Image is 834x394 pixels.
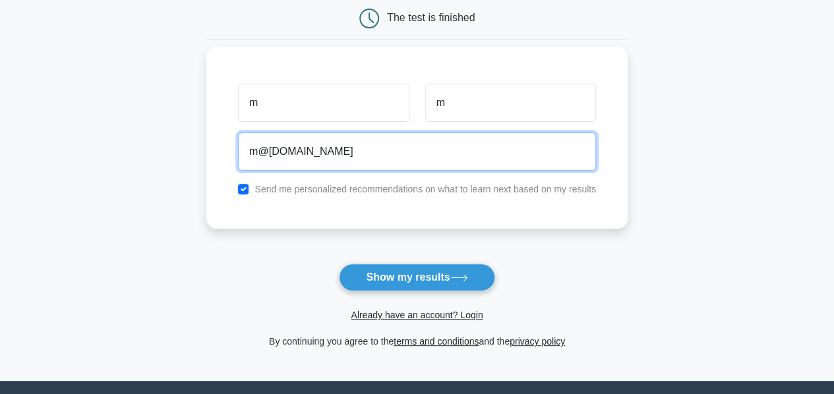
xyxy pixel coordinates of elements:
button: Show my results [339,264,494,291]
input: Email [238,132,596,171]
a: privacy policy [510,336,565,347]
div: By continuing you agree to the and the [198,333,636,349]
a: Already have an account? Login [351,310,483,320]
div: The test is finished [387,12,475,23]
input: Last name [425,84,596,122]
input: First name [238,84,409,122]
a: terms and conditions [394,336,479,347]
label: Send me personalized recommendations on what to learn next based on my results [254,184,596,194]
